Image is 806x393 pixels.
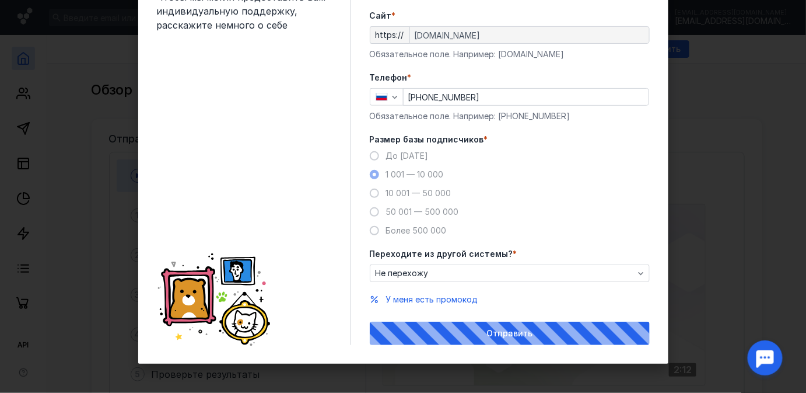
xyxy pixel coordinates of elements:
button: У меня есть промокод [386,294,478,305]
span: У меня есть промокод [386,294,478,304]
button: Не перехожу [370,265,650,282]
span: Не перехожу [376,269,429,279]
span: Cайт [370,10,392,22]
div: Обязательное поле. Например: [DOMAIN_NAME] [370,48,650,60]
span: Переходите из другой системы? [370,248,513,260]
span: Телефон [370,72,408,84]
div: Обязательное поле. Например: [PHONE_NUMBER] [370,110,650,122]
span: Размер базы подписчиков [370,134,484,145]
